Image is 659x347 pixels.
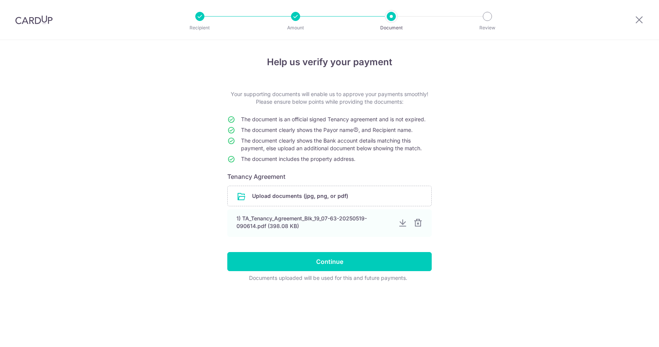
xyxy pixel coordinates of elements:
[241,156,355,162] span: The document includes the property address.
[241,137,422,151] span: The document clearly shows the Bank account details matching this payment, else upload an additio...
[363,24,420,32] p: Document
[241,116,426,122] span: The document is an official signed Tenancy agreement and is not expired.
[227,186,432,206] div: Upload documents (jpg, png, or pdf)
[15,15,53,24] img: CardUp
[227,90,432,106] p: Your supporting documents will enable us to approve your payments smoothly! Please ensure below p...
[227,252,432,271] input: Continue
[267,24,324,32] p: Amount
[172,24,228,32] p: Recipient
[236,215,392,230] div: 1) TA_Tenancy_Agreement_Blk_19_07-63-20250519-090614.pdf (398.08 KB)
[241,127,413,133] span: The document clearly shows the Payor name , and Recipient name.
[227,172,432,181] h6: Tenancy Agreement
[227,55,432,69] h4: Help us verify your payment
[227,274,429,282] div: Documents uploaded will be used for this and future payments.
[459,24,516,32] p: Review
